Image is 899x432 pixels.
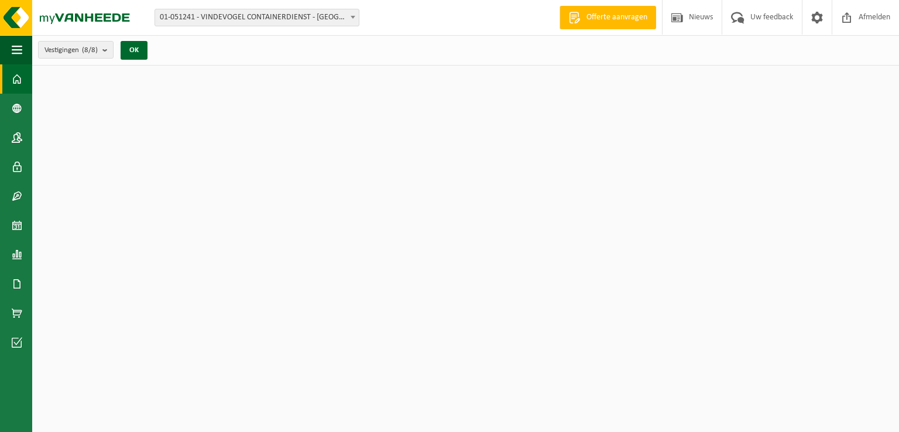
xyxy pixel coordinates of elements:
[121,41,147,60] button: OK
[560,6,656,29] a: Offerte aanvragen
[584,12,650,23] span: Offerte aanvragen
[44,42,98,59] span: Vestigingen
[82,46,98,54] count: (8/8)
[155,9,359,26] span: 01-051241 - VINDEVOGEL CONTAINERDIENST - OUDENAARDE - OUDENAARDE
[38,41,114,59] button: Vestigingen(8/8)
